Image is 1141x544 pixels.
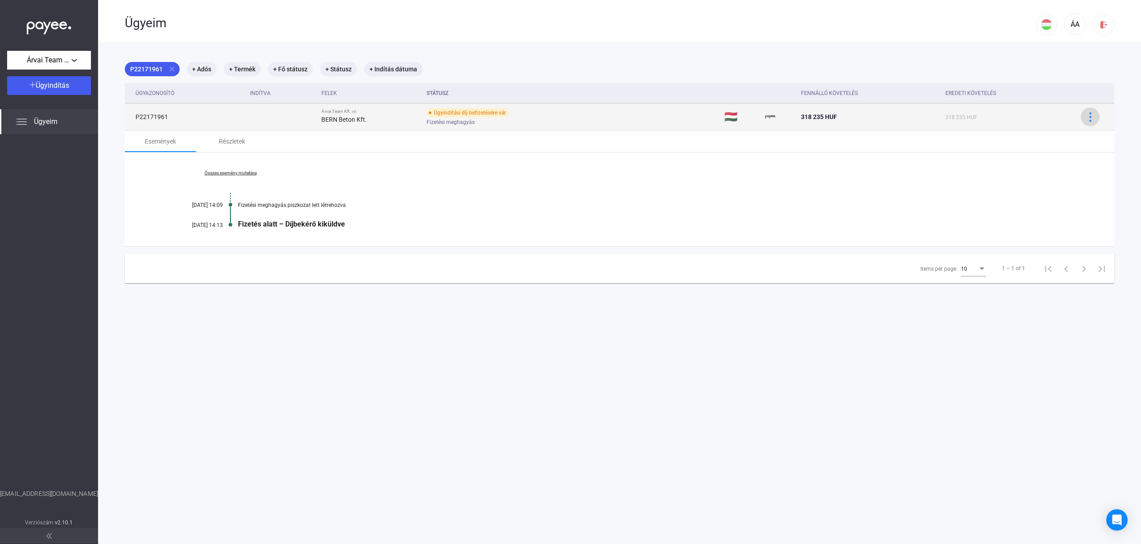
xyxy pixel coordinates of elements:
div: Árvai Team Kft. vs [321,109,419,114]
img: more-blue [1086,112,1095,122]
div: [DATE] 14:09 [169,202,223,208]
img: arrow-double-left-grey.svg [46,533,52,539]
button: Ügyindítás [7,76,91,95]
div: Felek [321,88,337,99]
img: HU [1041,19,1052,30]
span: Fizetési meghagyás [427,117,475,128]
mat-select: Items per page: [961,263,986,274]
div: Ügyazonosító [135,88,243,99]
div: Fizetési meghagyás piszkozat lett létrehozva [238,202,1070,208]
strong: v2.10.1 [55,519,73,526]
div: Eredeti követelés [945,88,1070,99]
span: 318 235 HUF [945,114,977,120]
span: Ügyindítás [36,81,69,90]
td: 🇭🇺 [721,103,762,130]
div: Fizetés alatt – Díjbekérő kiküldve [238,220,1070,228]
div: Ügyeim [125,16,1036,31]
button: logout-red [1093,14,1114,35]
div: ÁA [1067,19,1083,30]
button: Árvai Team Kft. [7,51,91,70]
span: Árvai Team Kft. [27,55,71,66]
button: more-blue [1081,107,1100,126]
span: 318 235 HUF [801,113,837,120]
span: Ügyeim [34,116,57,127]
div: Felek [321,88,419,99]
img: logout-red [1099,20,1108,29]
button: First page [1039,260,1057,277]
button: ÁA [1064,14,1086,35]
div: Open Intercom Messenger [1106,509,1128,531]
mat-chip: + Státusz [320,62,357,76]
td: P22171961 [125,103,246,130]
mat-chip: + Indítás dátuma [364,62,423,76]
mat-chip: P22171961 [125,62,180,76]
button: Next page [1075,260,1093,277]
img: white-payee-white-dot.svg [27,16,71,35]
strong: BERN Beton Kft. [321,116,367,123]
div: Fennálló követelés [801,88,858,99]
div: Részletek [219,136,245,147]
img: plus-white.svg [29,82,36,88]
div: [DATE] 14:13 [169,222,223,228]
mat-chip: + Fő státusz [268,62,313,76]
button: Last page [1093,260,1111,277]
div: Indítva [250,88,271,99]
mat-chip: + Termék [224,62,261,76]
div: Indítva [250,88,314,99]
button: Previous page [1057,260,1075,277]
div: Items per page: [920,264,957,274]
a: Összes esemény mutatása [169,170,291,176]
div: 1 – 1 of 1 [1002,263,1025,274]
th: Státusz [423,83,721,103]
div: Eredeti követelés [945,88,996,99]
div: Fennálló követelés [801,88,938,99]
img: payee-logo [765,111,776,122]
mat-chip: + Adós [187,62,217,76]
img: list.svg [16,116,27,127]
div: Ügyazonosító [135,88,174,99]
div: Események [145,136,176,147]
span: 10 [961,266,967,272]
button: HU [1036,14,1057,35]
div: Ügyindítási díj befizetésére vár [427,108,509,117]
mat-icon: close [168,65,176,73]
